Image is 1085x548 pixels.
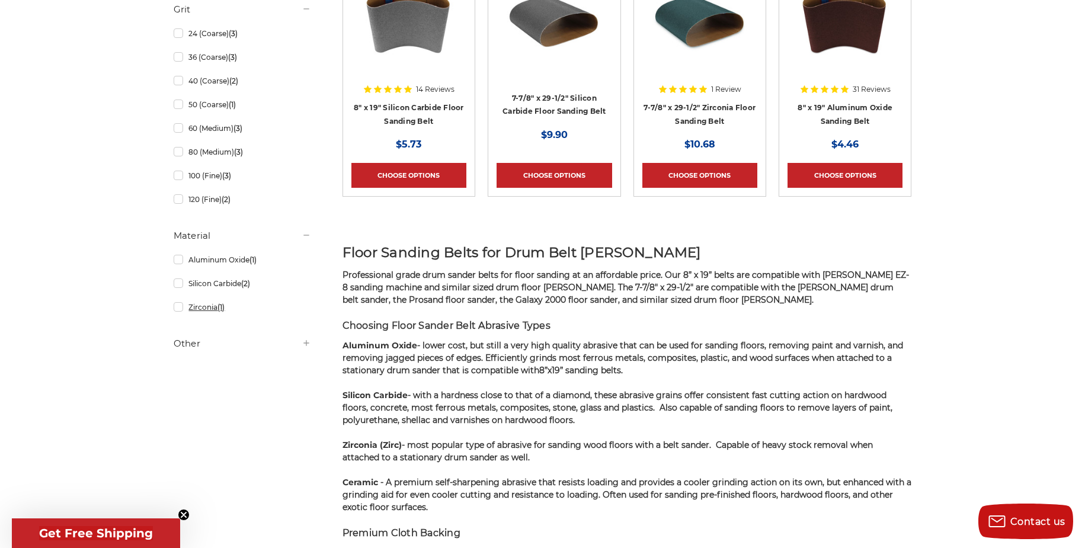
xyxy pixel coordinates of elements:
[978,504,1073,539] button: Contact us
[174,118,311,139] a: 60 (Medium)
[174,47,311,68] a: 36 (Coarse)
[234,148,243,156] span: (3)
[343,390,892,425] span: - with a hardness close to that of a diamond, these abrasive grains offer consistent fast cutting...
[241,279,250,288] span: (2)
[343,340,417,351] strong: Aluminum Oxide
[343,390,408,400] strong: Silicon Carbide
[174,70,311,91] a: 40 (Coarse)
[621,365,623,376] span: .
[174,142,311,162] a: 80 (Medium)
[174,229,311,243] h5: Material
[222,171,231,180] span: (3)
[174,273,311,294] a: Silicon Carbide
[174,2,311,17] h5: Grit
[174,297,311,318] a: Zirconia
[351,163,466,188] a: Choose Options
[497,163,612,188] a: Choose Options
[222,195,231,204] span: (2)
[343,477,378,488] strong: Ceramic
[396,139,421,150] span: $5.73
[354,103,464,126] a: 8" x 19" Silicon Carbide Floor Sanding Belt
[711,86,741,93] span: 1 Review
[503,94,606,116] a: 7-7/8" x 29-1/2" Silicon Carbide Floor Sanding Belt
[228,53,237,62] span: (3)
[174,94,311,115] a: 50 (Coarse)
[343,440,873,463] span: - most popular type of abrasive for sanding wood floors with a belt sander. Capable of heavy stoc...
[343,244,701,261] span: Floor Sanding Belts for Drum Belt [PERSON_NAME]
[229,100,236,109] span: (1)
[642,163,757,188] a: Choose Options
[343,527,460,539] span: Premium Cloth Backing
[174,23,311,44] a: 24 (Coarse)
[233,124,242,133] span: (3)
[343,340,903,376] span: - lower cost, but still a very high quality abrasive that can be used for sanding floors, removin...
[343,440,402,450] strong: Zirconia (Zirc)
[174,249,311,270] a: Aluminum Oxide
[541,129,568,140] span: $9.90
[343,477,911,512] span: - A premium self-sharpening abrasive that resists loading and provides a cooler grinding action o...
[39,526,153,540] span: Get Free Shipping
[174,165,311,186] a: 100 (Fine)
[343,320,550,331] span: Choosing Floor Sander Belt Abrasive Types
[174,189,311,210] a: 120 (Fine)
[249,255,257,264] span: (1)
[644,103,756,126] a: 7-7/8" x 29-1/2" Zirconia Floor Sanding Belt
[217,303,225,312] span: (1)
[416,86,455,93] span: 14 Reviews
[178,509,190,521] button: Close teaser
[831,139,859,150] span: $4.46
[539,365,621,376] a: 8”x19” sanding belts
[853,86,891,93] span: 31 Reviews
[788,163,902,188] a: Choose Options
[229,76,238,85] span: (2)
[174,337,311,351] h5: Other
[229,29,238,38] span: (3)
[684,139,715,150] span: $10.68
[798,103,892,126] a: 8" x 19" Aluminum Oxide Sanding Belt
[12,518,180,548] div: Get Free ShippingClose teaser
[343,270,909,305] span: Professional grade drum sander belts for floor sanding at an affordable price. Our 8” x 19” belts...
[1010,516,1065,527] span: Contact us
